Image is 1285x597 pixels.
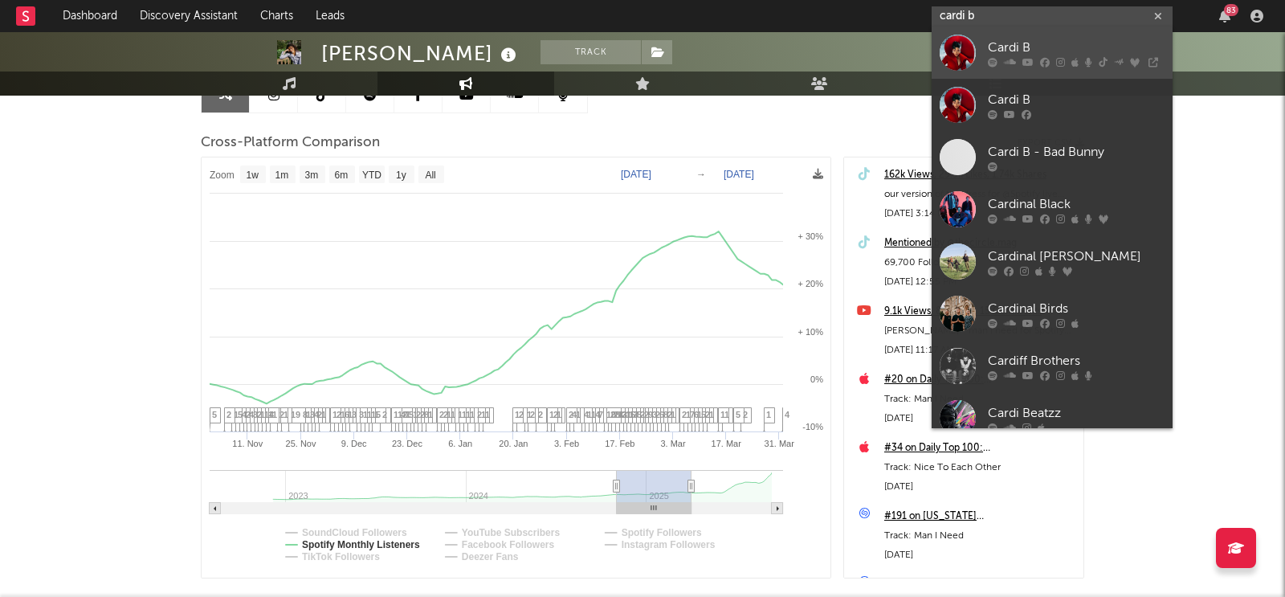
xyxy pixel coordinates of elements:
[884,185,1075,204] div: our version of the dress for @Spotify live room out now :) #newmusic
[694,410,699,419] span: 6
[988,247,1165,267] div: Cardinal [PERSON_NAME]
[409,410,414,419] span: 5
[470,410,475,419] span: 1
[884,409,1075,428] div: [DATE]
[884,253,1075,272] div: 69,700 Followers
[447,410,451,419] span: 1
[398,410,407,419] span: 12
[337,410,341,419] span: 2
[572,410,577,419] span: 4
[595,410,600,419] span: 4
[584,410,589,419] span: 4
[884,166,1075,185] a: 162k Views, 29.9k Likes, 1.74k Shares
[420,410,425,419] span: 2
[932,79,1173,131] a: Cardi B
[598,410,603,419] span: 7
[549,410,554,419] span: 1
[305,170,319,181] text: 3m
[659,410,664,419] span: 6
[439,410,444,419] span: 2
[652,410,657,419] span: 3
[640,410,645,419] span: 2
[720,410,725,419] span: 1
[884,546,1075,565] div: [DATE]
[448,439,472,448] text: 6. Jan
[363,410,368,419] span: 1
[884,507,1075,526] a: #191 on [US_STATE][GEOGRAPHIC_DATA], [US_STATE], [GEOGRAPHIC_DATA]
[257,410,262,419] span: 2
[557,410,561,419] span: 1
[527,410,532,419] span: 1
[367,410,372,419] span: 1
[247,170,259,181] text: 1w
[348,410,353,419] span: 1
[932,183,1173,235] a: Cardinal Black
[234,410,239,419] span: 1
[622,527,702,538] text: Spotify Followers
[644,410,649,419] span: 2
[286,439,316,448] text: 25. Nov
[988,300,1165,319] div: Cardinal Birds
[622,539,716,550] text: Instagram Followers
[538,410,543,419] span: 2
[302,527,407,538] text: SoundCloud Followers
[253,410,258,419] span: 3
[314,410,319,419] span: 4
[712,439,742,448] text: 17. Mar
[541,40,641,64] button: Track
[317,410,322,419] span: 2
[671,410,675,419] span: 1
[553,410,558,419] span: 2
[932,131,1173,183] a: Cardi B - Bad Bunny
[884,234,1075,253] a: Mentioned by @thecircle.mag
[554,439,579,448] text: 3. Feb
[884,370,1075,390] div: #20 on Daily Top 100: [GEOGRAPHIC_DATA]
[428,410,433,419] span: 1
[655,410,660,419] span: 2
[932,235,1173,288] a: Cardinal [PERSON_NAME]
[485,410,490,419] span: 1
[988,195,1165,215] div: Cardinal Black
[424,410,429,419] span: 8
[302,539,420,550] text: Spotify Monthly Listeners
[701,410,706,419] span: 5
[310,410,315,419] span: 3
[587,410,592,419] span: 1
[798,327,824,337] text: + 10%
[697,410,702,419] span: 1
[605,439,634,448] text: 17. Feb
[332,410,337,419] span: 1
[884,526,1075,546] div: Track: Man I Need
[371,410,381,419] span: 15
[451,410,455,419] span: 1
[232,439,263,448] text: 11. Nov
[321,40,520,67] div: [PERSON_NAME]
[667,410,672,419] span: 2
[724,169,754,180] text: [DATE]
[798,279,824,288] text: + 20%
[724,410,729,419] span: 1
[341,410,345,419] span: 1
[682,410,687,419] span: 2
[341,439,367,448] text: 9. Dec
[226,410,231,419] span: 2
[709,410,714,419] span: 1
[988,91,1165,110] div: Cardi B
[932,288,1173,340] a: Cardinal Birds
[201,133,380,153] span: Cross-Platform Comparison
[884,575,1075,595] div: #166 on Singapore - Top
[413,410,418,419] span: 1
[335,170,349,181] text: 6m
[621,169,651,180] text: [DATE]
[884,439,1075,458] a: #34 on Daily Top 100: [GEOGRAPHIC_DATA]
[569,410,573,419] span: 2
[988,39,1165,58] div: Cardi B
[306,410,311,419] span: 1
[785,410,789,419] span: 4
[302,551,380,562] text: TikTok Followers
[988,404,1165,423] div: Cardi Beatzz
[238,410,243,419] span: 5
